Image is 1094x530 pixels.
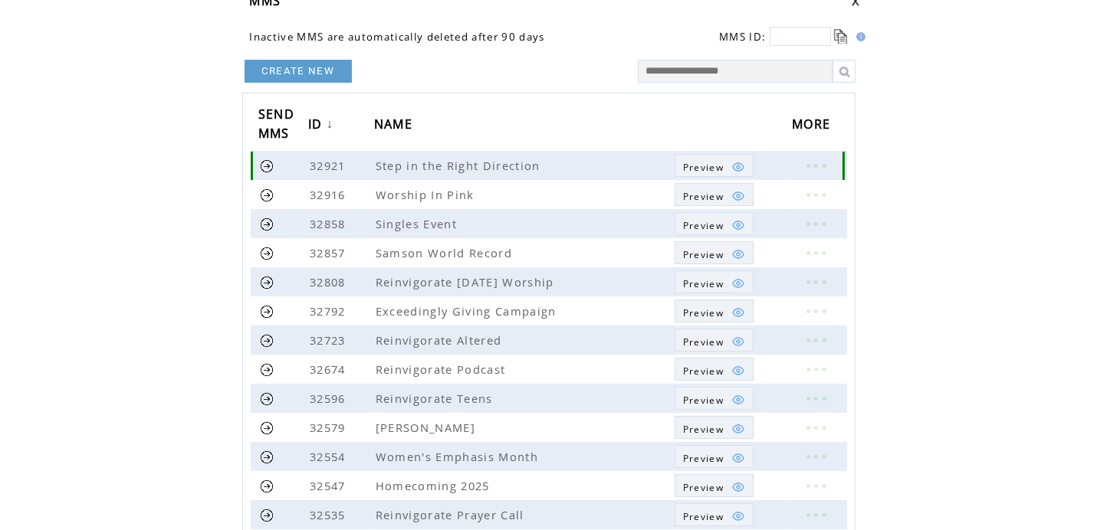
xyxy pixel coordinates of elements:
[374,111,420,139] a: NAME
[731,364,745,378] img: eye.png
[675,299,754,322] a: Preview
[675,183,754,206] a: Preview
[376,245,516,260] span: Samson World Record
[683,481,724,494] span: Show MMS preview
[675,358,754,381] a: Preview
[683,452,724,465] span: Show MMS preview
[683,306,724,319] span: Show MMS preview
[376,362,510,377] span: Reinvigorate Podcast
[376,478,494,493] span: Homecoming 2025
[310,216,350,231] span: 32858
[310,478,350,493] span: 32547
[310,362,350,377] span: 32674
[719,30,766,44] span: MMS ID:
[310,420,350,435] span: 32579
[310,303,350,319] span: 32792
[792,112,834,140] span: MORE
[731,509,745,523] img: eye.png
[731,393,745,407] img: eye.png
[376,449,542,464] span: Women's Emphasis Month
[376,274,558,290] span: Reinvigorate [DATE] Worship
[731,247,745,261] img: eye.png
[731,189,745,203] img: eye.png
[376,420,479,435] span: [PERSON_NAME]
[683,219,724,232] span: Show MMS preview
[310,245,350,260] span: 32857
[374,112,416,140] span: NAME
[683,277,724,290] span: Show MMS preview
[376,391,497,406] span: Reinvigorate Teens
[310,449,350,464] span: 32554
[376,216,461,231] span: Singles Event
[675,474,754,497] a: Preview
[731,276,745,290] img: eye.png
[675,503,754,526] a: Preview
[376,187,478,202] span: Worship In Pink
[683,335,724,348] span: Show MMS preview
[675,387,754,410] a: Preview
[731,306,745,319] img: eye.png
[852,32,866,41] img: help.gif
[310,507,350,522] span: 32535
[731,160,745,174] img: eye.png
[310,391,350,406] span: 32596
[683,248,724,261] span: Show MMS preview
[308,111,337,139] a: ID↓
[675,241,754,264] a: Preview
[675,154,754,177] a: Preview
[731,422,745,436] img: eye.png
[731,218,745,232] img: eye.png
[310,187,350,202] span: 32916
[683,190,724,203] span: Show MMS preview
[258,102,294,149] span: SEND MMS
[310,332,350,348] span: 32723
[675,329,754,352] a: Preview
[310,274,350,290] span: 32808
[683,423,724,436] span: Show MMS preview
[731,335,745,348] img: eye.png
[376,303,560,319] span: Exceedingly Giving Campaign
[675,270,754,293] a: Preview
[683,394,724,407] span: Show MMS preview
[250,30,545,44] span: Inactive MMS are automatically deleted after 90 days
[245,60,352,83] a: CREATE NEW
[731,480,745,494] img: eye.png
[731,451,745,465] img: eye.png
[675,445,754,468] a: Preview
[308,112,327,140] span: ID
[376,332,506,348] span: Reinvigorate Altered
[675,212,754,235] a: Preview
[310,158,350,173] span: 32921
[683,161,724,174] span: Show MMS preview
[683,365,724,378] span: Show MMS preview
[683,510,724,523] span: Show MMS preview
[675,416,754,439] a: Preview
[376,507,528,522] span: Reinvigorate Prayer Call
[376,158,544,173] span: Step in the Right Direction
